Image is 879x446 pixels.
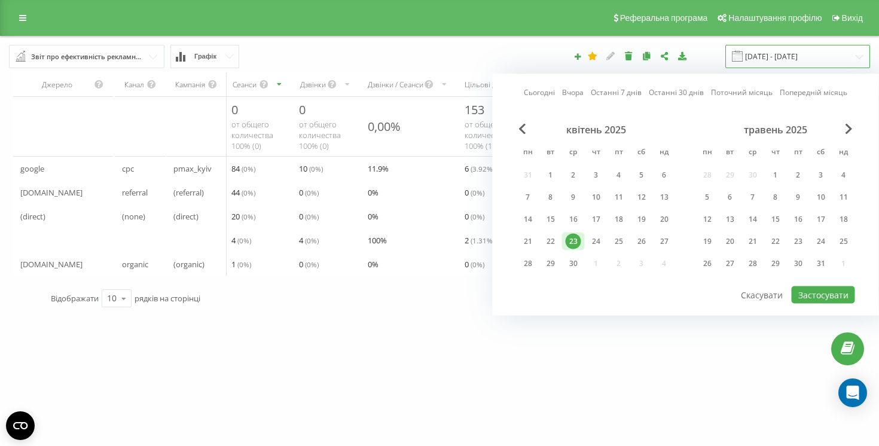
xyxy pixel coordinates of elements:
[122,80,146,90] div: Канал
[653,210,676,228] div: нд 20 квіт 2025 р.
[764,210,787,228] div: чт 15 трав 2025 р.
[465,209,484,224] span: 0
[231,119,273,151] span: от общего количества 100% ( 0 )
[630,233,653,251] div: сб 26 квіт 2025 р.
[791,234,806,249] div: 23
[6,411,35,440] button: Open CMP widget
[610,144,628,162] abbr: п’ятниця
[299,102,306,118] span: 0
[741,233,764,251] div: ср 21 трав 2025 р.
[539,233,562,251] div: вт 22 квіт 2025 р.
[471,188,484,197] span: ( 0 %)
[700,256,715,271] div: 26
[543,190,558,205] div: 8
[368,233,387,248] span: 100 %
[309,164,323,173] span: ( 0 %)
[588,190,604,205] div: 10
[813,212,829,227] div: 17
[791,167,806,183] div: 2
[696,233,719,251] div: пн 19 трав 2025 р.
[630,188,653,206] div: сб 12 квіт 2025 р.
[813,256,829,271] div: 31
[135,293,200,304] span: рядків на сторінці
[835,144,853,162] abbr: неділя
[745,190,761,205] div: 7
[465,233,495,248] span: 2
[562,210,585,228] div: ср 16 квіт 2025 р.
[649,87,704,98] a: Останні 30 днів
[719,255,741,273] div: вт 27 трав 2025 р.
[810,255,832,273] div: сб 31 трав 2025 р.
[471,164,495,173] span: ( 3.92 %)
[657,234,672,249] div: 27
[745,256,761,271] div: 28
[305,212,319,221] span: ( 0 %)
[107,292,117,304] div: 10
[700,234,715,249] div: 19
[653,188,676,206] div: нд 13 квіт 2025 р.
[836,234,851,249] div: 25
[677,51,688,60] i: Завантажити звіт
[173,257,205,271] span: (organic)
[543,256,558,271] div: 29
[722,212,738,227] div: 13
[787,166,810,184] div: пт 2 трав 2025 р.
[838,378,867,407] div: Open Intercom Messenger
[368,118,401,135] div: 0,00%
[539,255,562,273] div: вт 29 квіт 2025 р.
[194,53,216,60] span: Графік
[587,144,605,162] abbr: четвер
[657,190,672,205] div: 13
[471,236,495,245] span: ( 1.31 %)
[768,234,783,249] div: 22
[305,236,319,245] span: ( 0 %)
[465,102,484,118] span: 153
[642,51,652,60] i: Копіювати звіт
[836,190,851,205] div: 11
[696,188,719,206] div: пн 5 трав 2025 р.
[789,144,807,162] abbr: п’ятниця
[653,166,676,184] div: нд 6 квіт 2025 р.
[813,190,829,205] div: 10
[744,144,762,162] abbr: середа
[787,210,810,228] div: пт 16 трав 2025 р.
[792,286,855,304] button: Застосувати
[633,144,651,162] abbr: субота
[368,257,379,271] span: 0 %
[611,190,627,205] div: 11
[791,212,806,227] div: 16
[832,188,855,206] div: нд 11 трав 2025 р.
[465,119,506,151] span: от общего количества 100% ( 153 )
[836,212,851,227] div: 18
[13,72,866,276] div: scrollable content
[608,166,630,184] div: пт 4 квіт 2025 р.
[719,233,741,251] div: вт 20 трав 2025 р.
[562,166,585,184] div: ср 2 квіт 2025 р.
[591,87,642,98] a: Останні 7 днів
[741,188,764,206] div: ср 7 трав 2025 р.
[471,259,484,269] span: ( 0 %)
[122,209,145,224] span: (none)
[542,144,560,162] abbr: вівторок
[368,161,389,176] span: 11.9 %
[836,167,851,183] div: 4
[780,87,847,98] a: Попередній місяць
[562,233,585,251] div: ср 23 квіт 2025 р.
[231,102,238,118] span: 0
[524,87,555,98] a: Сьогодні
[520,212,536,227] div: 14
[787,255,810,273] div: пт 30 трав 2025 р.
[517,124,676,136] div: квітень 2025
[741,255,764,273] div: ср 28 трав 2025 р.
[305,259,319,269] span: ( 0 %)
[299,209,319,224] span: 0
[231,185,255,200] span: 44
[832,166,855,184] div: нд 4 трав 2025 р.
[813,234,829,249] div: 24
[810,210,832,228] div: сб 17 трав 2025 р.
[722,190,738,205] div: 6
[465,161,495,176] span: 6
[634,190,649,205] div: 12
[696,124,855,136] div: травень 2025
[764,255,787,273] div: чт 29 трав 2025 р.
